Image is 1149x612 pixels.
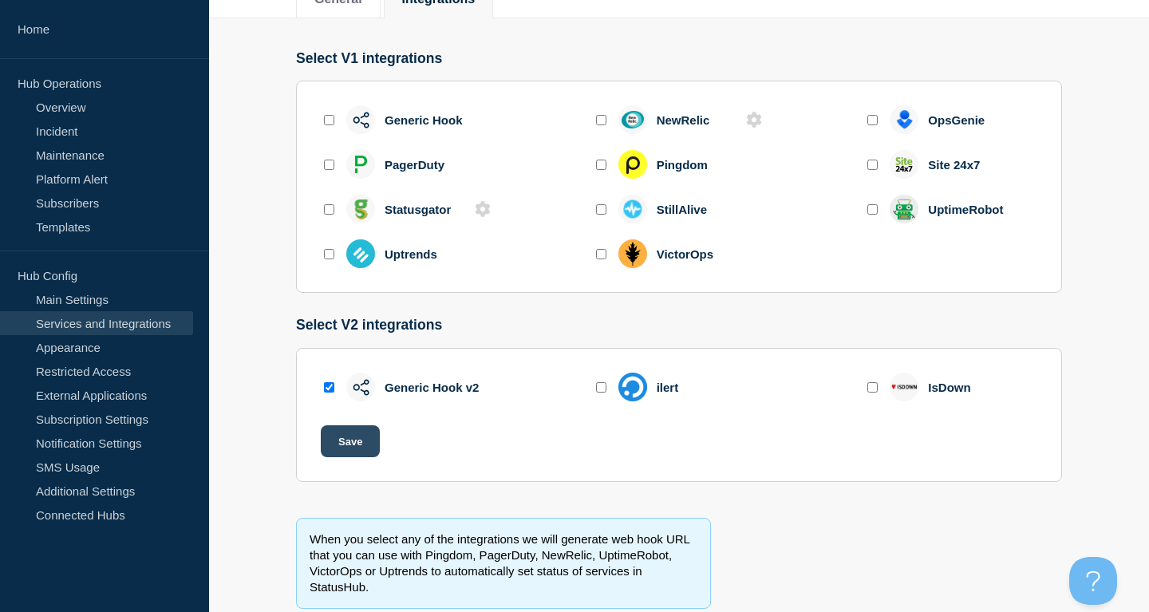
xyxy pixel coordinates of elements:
[618,373,647,401] img: ilert_icon
[895,157,913,172] img: site_247_icon
[324,382,334,393] input: enable generic_hook_v2
[596,249,606,259] input: enable victor_ops
[896,110,913,129] img: opsgenie_icon
[355,156,367,173] img: pager_duty_icon
[385,247,437,261] div: Uptrends
[622,111,644,128] img: new_relic_icon
[324,115,334,125] input: enable generic_hook
[353,379,369,396] img: generic_hook_v2_icon
[890,195,918,223] img: uptime_robot_icon
[596,160,606,170] input: enable pingdom
[296,518,711,609] div: When you select any of the integrations we will generate web hook URL that you can use with Pingd...
[1069,557,1117,605] iframe: Help Scout Beacon - Open
[657,381,679,394] div: ilert
[296,317,1062,334] h3: Select V2 integrations
[928,381,970,394] div: IsDown
[385,381,479,394] div: Generic Hook v2
[385,203,451,216] div: Statusgator
[657,247,713,261] div: VictorOps
[596,382,606,393] input: enable ilert
[596,204,606,215] input: enable still_alive
[296,50,1062,67] h3: Select V1 integrations
[928,158,980,172] div: Site 24x7
[346,239,375,268] img: uptrends_icon
[324,249,334,259] input: enable uptrends
[867,160,878,170] input: enable site_247
[657,203,707,216] div: StillAlive
[867,115,878,125] input: enable opsgenie
[596,115,606,125] input: enable new_relic
[385,113,463,127] div: Generic Hook
[324,160,334,170] input: enable pager_duty
[321,425,380,457] button: Save
[618,150,647,179] img: pingdom_icon
[867,382,878,393] input: enable isdownapp
[657,113,710,127] div: NewRelic
[657,158,708,172] div: Pingdom
[867,204,878,215] input: enable uptime_robot
[928,203,1003,216] div: UptimeRobot
[891,384,917,390] img: isdownapp_icon
[324,204,334,215] input: enable statusgator
[349,197,373,221] img: statusgator_icon
[618,195,647,223] img: still_alive_icon
[385,158,444,172] div: PagerDuty
[618,239,647,269] img: victor_ops_icon
[928,113,985,127] div: OpsGenie
[353,112,369,128] img: generic_hook_icon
